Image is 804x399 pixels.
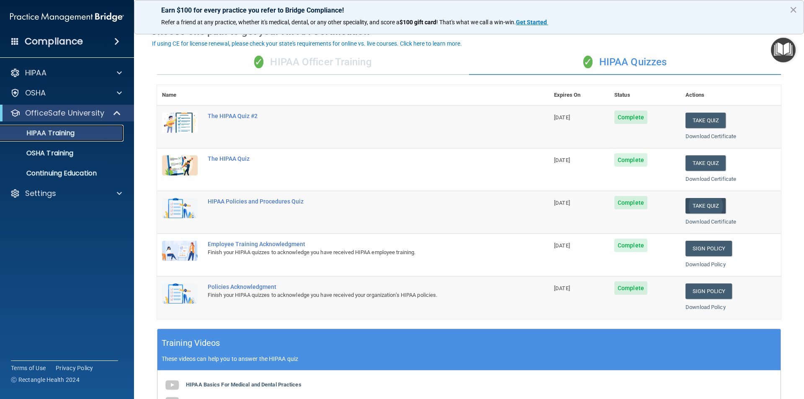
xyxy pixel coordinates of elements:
[25,88,46,98] p: OSHA
[685,304,726,310] a: Download Policy
[10,88,122,98] a: OSHA
[25,108,104,118] p: OfficeSafe University
[25,188,56,198] p: Settings
[5,129,75,137] p: HIPAA Training
[554,157,570,163] span: [DATE]
[10,9,124,26] img: PMB logo
[614,111,647,124] span: Complete
[208,113,507,119] div: The HIPAA Quiz #2
[208,198,507,205] div: HIPAA Policies and Procedures Quiz
[164,377,180,394] img: gray_youtube_icon.38fcd6cc.png
[152,41,462,46] div: If using CE for license renewal, please check your state's requirements for online vs. live cours...
[208,241,507,247] div: Employee Training Acknowledgment
[10,108,121,118] a: OfficeSafe University
[554,200,570,206] span: [DATE]
[25,68,46,78] p: HIPAA
[549,85,609,106] th: Expires On
[254,56,263,68] span: ✓
[5,149,73,157] p: OSHA Training
[157,50,469,75] div: HIPAA Officer Training
[583,56,593,68] span: ✓
[685,198,726,214] button: Take Quiz
[11,364,46,372] a: Terms of Use
[554,242,570,249] span: [DATE]
[516,19,547,26] strong: Get Started
[162,336,220,350] h5: Training Videos
[789,3,797,16] button: Close
[554,285,570,291] span: [DATE]
[161,19,399,26] span: Refer a friend at any practice, whether it's medical, dental, or any other speciality, and score a
[11,376,80,384] span: Ⓒ Rectangle Health 2024
[685,283,732,299] a: Sign Policy
[685,113,726,128] button: Take Quiz
[614,196,647,209] span: Complete
[25,36,83,47] h4: Compliance
[161,6,777,14] p: Earn $100 for every practice you refer to Bridge Compliance!
[685,155,726,171] button: Take Quiz
[436,19,516,26] span: ! That's what we call a win-win.
[208,290,507,300] div: Finish your HIPAA quizzes to acknowledge you have received your organization’s HIPAA policies.
[399,19,436,26] strong: $100 gift card
[151,39,463,48] button: If using CE for license renewal, please check your state's requirements for online vs. live cours...
[186,381,301,388] b: HIPAA Basics For Medical and Dental Practices
[516,19,548,26] a: Get Started
[10,188,122,198] a: Settings
[609,85,680,106] th: Status
[685,261,726,268] a: Download Policy
[162,355,776,362] p: These videos can help you to answer the HIPAA quiz
[685,219,736,225] a: Download Certificate
[614,281,647,295] span: Complete
[685,241,732,256] a: Sign Policy
[208,155,507,162] div: The HIPAA Quiz
[614,153,647,167] span: Complete
[680,85,781,106] th: Actions
[10,68,122,78] a: HIPAA
[685,133,736,139] a: Download Certificate
[685,176,736,182] a: Download Certificate
[771,38,796,62] button: Open Resource Center
[614,239,647,252] span: Complete
[157,85,203,106] th: Name
[554,114,570,121] span: [DATE]
[208,247,507,257] div: Finish your HIPAA quizzes to acknowledge you have received HIPAA employee training.
[469,50,781,75] div: HIPAA Quizzes
[56,364,93,372] a: Privacy Policy
[5,169,120,178] p: Continuing Education
[208,283,507,290] div: Policies Acknowledgment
